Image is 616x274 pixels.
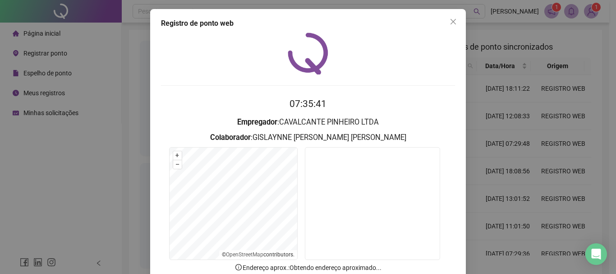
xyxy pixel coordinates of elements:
div: Registro de ponto web [161,18,455,29]
p: Endereço aprox. : Obtendo endereço aproximado... [161,263,455,273]
button: Close [446,14,460,29]
strong: Colaborador [210,133,251,142]
h3: : GISLAYNNE [PERSON_NAME] [PERSON_NAME] [161,132,455,144]
a: OpenStreetMap [226,251,263,258]
span: info-circle [234,263,243,271]
div: Open Intercom Messenger [585,243,607,265]
strong: Empregador [237,118,277,126]
button: – [173,160,182,169]
button: + [173,151,182,160]
li: © contributors. [222,251,294,258]
time: 07:35:41 [290,98,326,109]
span: close [450,18,457,25]
img: QRPoint [288,33,328,74]
h3: : CAVALCANTE PINHEIRO LTDA [161,116,455,128]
